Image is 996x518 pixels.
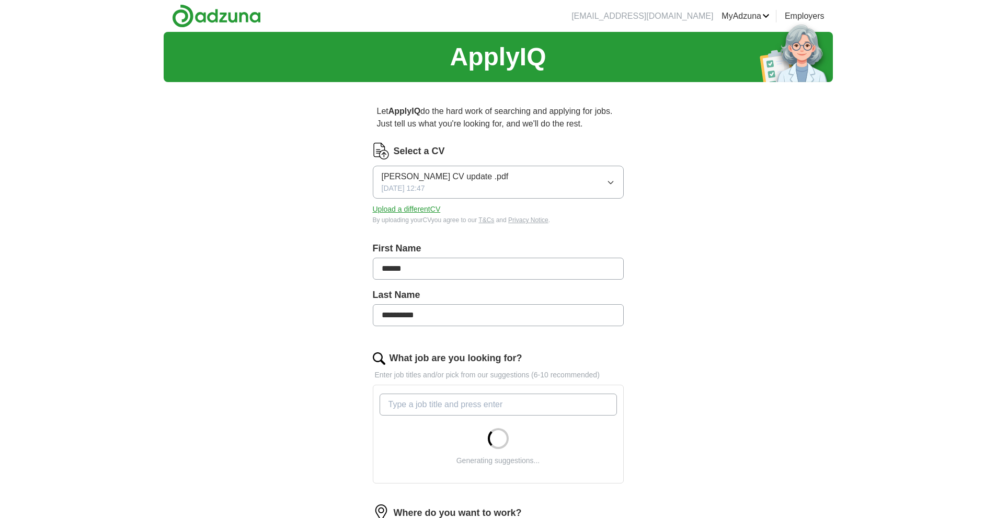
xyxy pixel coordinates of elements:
img: search.png [373,352,385,365]
a: Employers [785,10,825,22]
a: Privacy Notice [508,216,548,224]
input: Type a job title and press enter [380,394,617,416]
a: MyAdzuna [722,10,770,22]
p: Enter job titles and/or pick from our suggestions (6-10 recommended) [373,370,624,381]
div: Generating suggestions... [456,455,540,466]
button: Upload a differentCV [373,204,441,215]
p: Let do the hard work of searching and applying for jobs. Just tell us what you're looking for, an... [373,101,624,134]
a: T&Cs [478,216,494,224]
label: First Name [373,241,624,256]
label: Select a CV [394,144,445,158]
span: [DATE] 12:47 [382,183,425,194]
h1: ApplyIQ [450,38,546,76]
img: Adzuna logo [172,4,261,28]
span: [PERSON_NAME] CV update .pdf [382,170,509,183]
img: CV Icon [373,143,390,159]
div: By uploading your CV you agree to our and . [373,215,624,225]
label: Last Name [373,288,624,302]
strong: ApplyIQ [388,107,420,116]
label: What job are you looking for? [390,351,522,365]
li: [EMAIL_ADDRESS][DOMAIN_NAME] [571,10,713,22]
button: [PERSON_NAME] CV update .pdf[DATE] 12:47 [373,166,624,199]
